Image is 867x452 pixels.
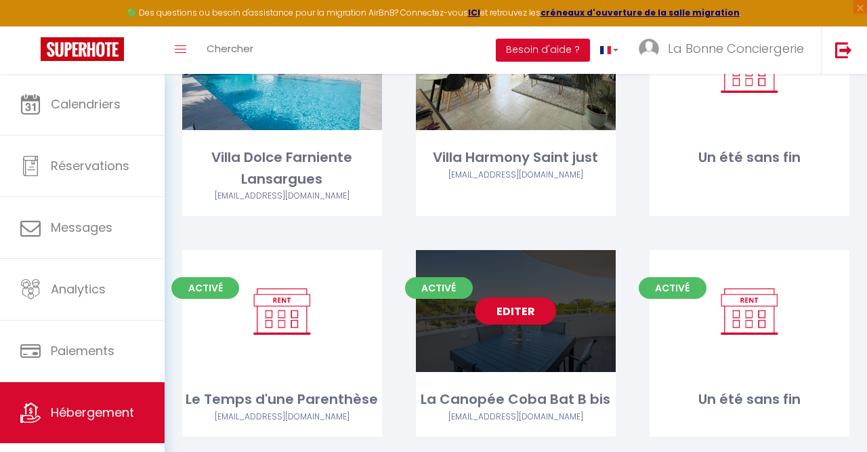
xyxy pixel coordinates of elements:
[650,389,849,410] div: Un été sans fin
[182,389,382,410] div: Le Temps d'une Parenthèse
[51,281,106,297] span: Analytics
[496,39,590,62] button: Besoin d'aide ?
[475,297,556,325] a: Editer
[639,277,706,299] span: Activé
[51,219,112,236] span: Messages
[51,96,121,112] span: Calendriers
[196,26,263,74] a: Chercher
[171,277,239,299] span: Activé
[629,26,821,74] a: ... La Bonne Conciergerie
[51,157,129,174] span: Réservations
[416,389,616,410] div: La Canopée Coba Bat B bis
[639,39,659,59] img: ...
[416,147,616,168] div: Villa Harmony Saint just
[405,277,473,299] span: Activé
[835,41,852,58] img: logout
[416,169,616,182] div: Airbnb
[51,342,114,359] span: Paiements
[207,41,253,56] span: Chercher
[182,190,382,203] div: Airbnb
[182,411,382,424] div: Airbnb
[416,411,616,424] div: Airbnb
[668,40,804,57] span: La Bonne Conciergerie
[468,7,480,18] a: ICI
[11,5,51,46] button: Ouvrir le widget de chat LiveChat
[650,147,849,168] div: Un été sans fin
[51,404,134,421] span: Hébergement
[182,147,382,190] div: Villa Dolce Farniente Lansargues
[541,7,740,18] a: créneaux d'ouverture de la salle migration
[41,37,124,61] img: Super Booking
